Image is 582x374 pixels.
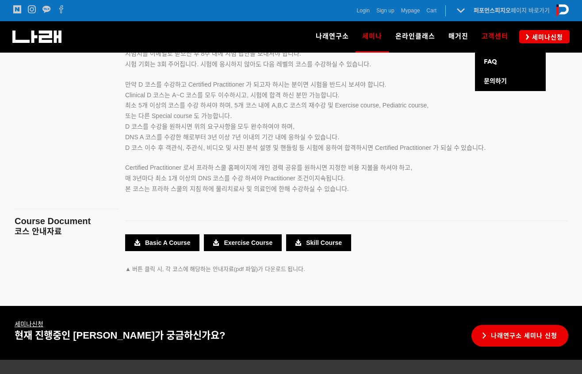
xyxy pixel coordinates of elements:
span: 고객센터 [482,32,508,40]
a: Exercise Course [204,234,282,251]
a: Login [357,6,370,15]
a: FAQ [475,52,546,72]
a: Skill Course [286,234,351,251]
span: 나래연구소 [316,32,349,40]
span: 세미나 [362,29,382,43]
a: 퍼포먼스피지오페이지 바로가기 [474,7,550,14]
span: FAQ [484,58,497,65]
a: Mypage [401,6,420,15]
span: 시험지를 이메일로 받으신 후 8주 내에 시험 답안을 보내셔야 합니다. [125,50,301,57]
a: 문의하기 [475,72,546,91]
span: 코스 안내자료 [15,227,62,236]
span: 최소 5개 이상의 코스를 수강 하셔야 하며, 5개 코스 내에 A,B,C 코스의 재수강 및 Exercise course, Pediatric course, [125,102,429,109]
a: 온라인클래스 [389,21,442,52]
a: Cart [426,6,436,15]
a: Basic A Course [125,234,199,251]
span: ▲ 버튼 클릭 시, 각 코스에 해당하는 안내자료(pdf 파일)가 다운로드 됩니다. [125,266,305,272]
span: Clinical D 코스는 A~C 코스를 모두 이수하시고, 시험에 합격 하신 분만 가능합니다. [125,92,339,99]
span: 온라인클래스 [395,32,435,40]
a: 나래연구소 [309,21,356,52]
span: 문의하기 [484,77,507,85]
span: 매 3년마다 최소 1개 이상의 DNS 코스를 수강 하셔야 Practitioner 조건이 [125,175,314,182]
span: D 코스 이수 후 객관식, 주관식, 비디오 및 사진 분석 설명 및 핸들링 등 시험에 응하여 합격하시면 Certified Practitioner 가 되실 수 있습니다. [125,144,486,151]
a: Sign up [376,6,394,15]
span: DNS A 코스를 수강한 해로부터 3년 이상 7년 이내의 기간 내에 응하실 수 있습니다. [125,134,339,141]
span: 매거진 [448,32,468,40]
u: 신청 [15,321,43,328]
span: 또는 다른 Special course 도 가능합니다. [125,112,232,119]
span: Certified Practitioner 로서 프라하 스쿨 홈페이지에 개인 경력 공유를 원하시면 지정한 비용 지불을 하셔야 하고, [125,164,412,171]
span: 세미나신청 [529,33,563,42]
a: 매거진 [442,21,475,52]
span: 현재 진행중인 [PERSON_NAME]가 궁금하신가요? [15,330,225,341]
span: 시험 기회는 3회 주어집니다. 시험에 응시하지 않아도 다음 레벨의 코스를 수강하실 수 있습니다. [125,61,371,68]
span: Course Document [15,216,91,226]
a: 세미나 [356,21,389,52]
a: 나래연구소 세미나 신청 [471,325,568,347]
a: 세미나 [15,321,32,328]
span: 지속됩니다. [314,175,345,182]
span: 본 코스는 프라하 스쿨의 지침 하에 물리치료사 및 의료인에 한해 수강하실 수 있습니다. [125,185,349,192]
a: 고객센터 [475,21,515,52]
span: D 코스를 수강을 원하시면 위의 요구사항을 모두 완수하여야 하며, [125,123,295,130]
span: 만약 D 코스를 수강하고 Certified Practitioner 가 되고자 하시는 분이면 시험을 반드시 보셔야 합니다. [125,81,387,88]
a: 세미나신청 [519,30,570,43]
strong: 퍼포먼스피지오 [474,7,511,14]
